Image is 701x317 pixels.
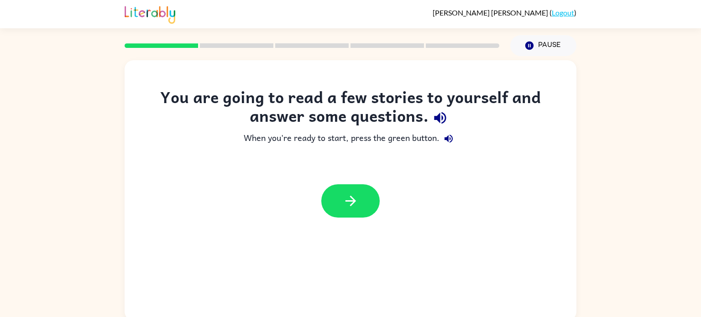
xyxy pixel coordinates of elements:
[510,35,576,56] button: Pause
[143,88,558,130] div: You are going to read a few stories to yourself and answer some questions.
[125,4,175,24] img: Literably
[552,8,574,17] a: Logout
[433,8,576,17] div: ( )
[433,8,549,17] span: [PERSON_NAME] [PERSON_NAME]
[143,130,558,148] div: When you're ready to start, press the green button.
